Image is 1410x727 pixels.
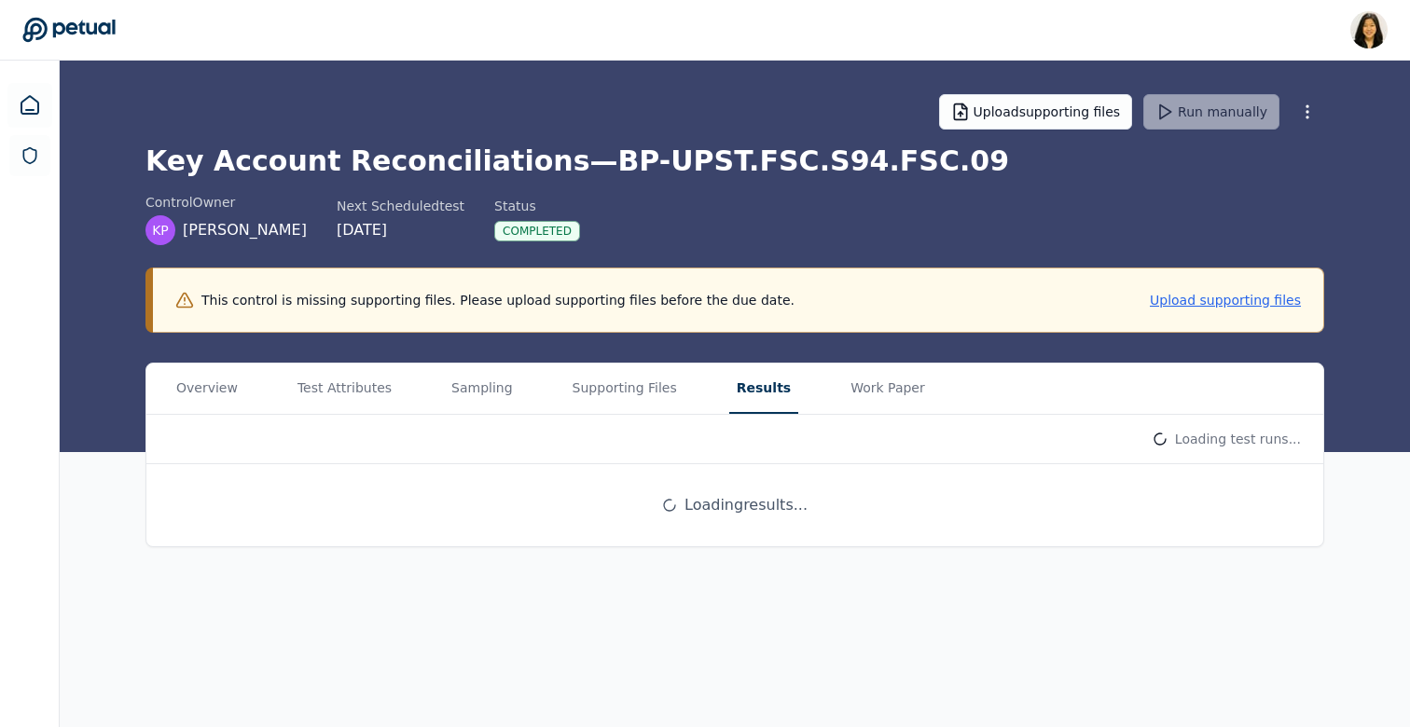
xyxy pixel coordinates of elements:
button: Results [729,363,798,414]
button: Supporting Files [565,363,684,414]
div: Status [494,197,580,215]
button: Run manually [1143,94,1279,130]
button: More Options [1291,95,1324,129]
span: [PERSON_NAME] [183,219,307,241]
div: Next Scheduled test [337,197,464,215]
p: This control is missing supporting files. Please upload supporting files before the due date. [201,291,795,309]
div: control Owner [145,193,307,212]
div: [DATE] [337,219,464,241]
a: Dashboard [7,83,52,128]
button: Uploadsupporting files [939,94,1133,130]
h1: Key Account Reconciliations — BP-UPST.FSC.S94.FSC.09 [145,144,1324,178]
img: Renee Park [1350,11,1388,48]
div: Loading results ... [662,494,808,516]
button: Overview [169,363,245,414]
a: SOC 1 Reports [9,135,50,176]
span: KP [152,221,169,240]
button: Test Attributes [290,363,399,414]
a: Go to Dashboard [22,17,116,43]
div: Completed [494,221,580,241]
p: Loading test runs... [1175,430,1301,448]
button: Upload supporting files [1150,291,1301,309]
button: Work Paper [843,363,933,414]
button: Sampling [444,363,520,414]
